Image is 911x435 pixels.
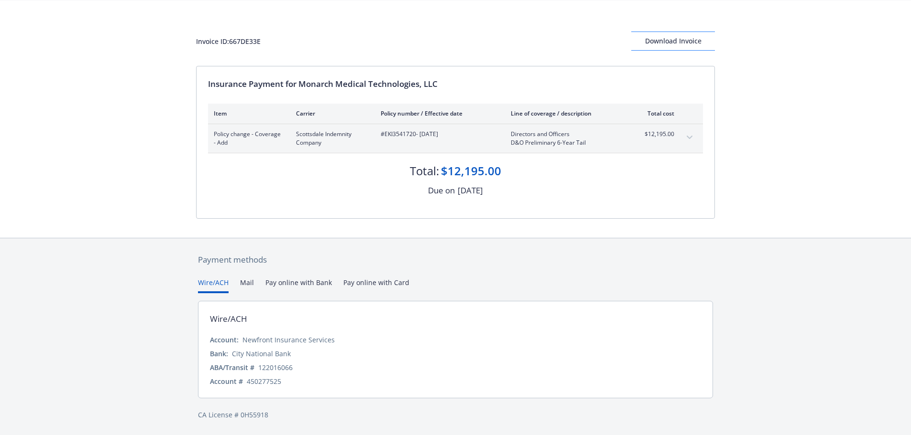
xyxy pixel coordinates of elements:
[198,277,229,293] button: Wire/ACH
[511,138,623,147] span: D&O Preliminary 6-Year Tail
[381,109,495,117] div: Policy number / Effective date
[511,130,623,138] span: Directors and Officers
[214,130,281,147] span: Policy change - Coverage - Add
[210,362,254,372] div: ABA/Transit #
[511,109,623,117] div: Line of coverage / description
[296,109,365,117] div: Carrier
[208,78,703,90] div: Insurance Payment for Monarch Medical Technologies, LLC
[232,349,291,359] div: City National Bank
[428,184,455,197] div: Due on
[682,130,697,145] button: expand content
[196,36,261,46] div: Invoice ID: 667DE33E
[214,109,281,117] div: Item
[638,130,674,138] span: $12,195.00
[296,130,365,147] span: Scottsdale Indemnity Company
[631,32,715,50] div: Download Invoice
[210,349,228,359] div: Bank:
[208,124,703,153] div: Policy change - Coverage - AddScottsdale Indemnity Company#EKI3541720- [DATE]Directors and Office...
[247,376,281,386] div: 450277525
[343,277,409,293] button: Pay online with Card
[638,109,674,117] div: Total cost
[210,376,243,386] div: Account #
[511,130,623,147] span: Directors and OfficersD&O Preliminary 6-Year Tail
[410,163,439,179] div: Total:
[265,277,332,293] button: Pay online with Bank
[210,335,239,345] div: Account:
[258,362,293,372] div: 122016066
[240,277,254,293] button: Mail
[210,313,247,325] div: Wire/ACH
[242,335,335,345] div: Newfront Insurance Services
[381,130,495,138] span: #EKI3541720 - [DATE]
[458,184,483,197] div: [DATE]
[441,163,501,179] div: $12,195.00
[198,410,713,420] div: CA License # 0H55918
[198,254,713,266] div: Payment methods
[631,32,715,51] button: Download Invoice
